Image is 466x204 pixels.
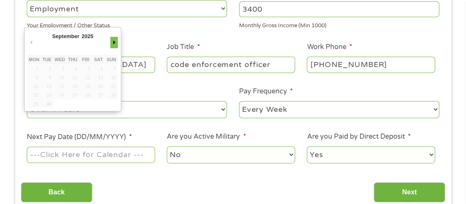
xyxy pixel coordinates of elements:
[29,57,39,62] abbr: Monday
[42,57,51,62] abbr: Tuesday
[167,57,295,72] input: Cashier
[239,19,439,30] div: Monthly Gross Income (Min 1000)
[82,57,89,62] abbr: Friday
[307,43,352,52] label: Work Phone
[27,147,155,163] input: Use the arrow keys to pick a date
[374,182,445,203] input: Next
[307,57,435,72] input: (231) 754-4010
[167,43,200,52] label: Job Title
[21,182,92,203] input: Back
[51,31,80,42] div: September
[80,31,94,42] div: 2025
[307,132,410,141] label: Are you Paid by Direct Deposit
[68,57,77,62] abbr: Thursday
[54,57,65,62] abbr: Wednesday
[107,57,116,62] abbr: Sunday
[167,132,246,141] label: Are you Active Military
[28,37,35,48] button: Previous Month
[27,133,132,142] label: Next Pay Date (DD/MM/YYYY)
[110,37,118,48] button: Next Month
[27,19,227,30] div: Your Employment / Other Status
[94,57,103,62] abbr: Saturday
[239,87,293,96] label: Pay Frequency
[239,1,439,17] input: 1800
